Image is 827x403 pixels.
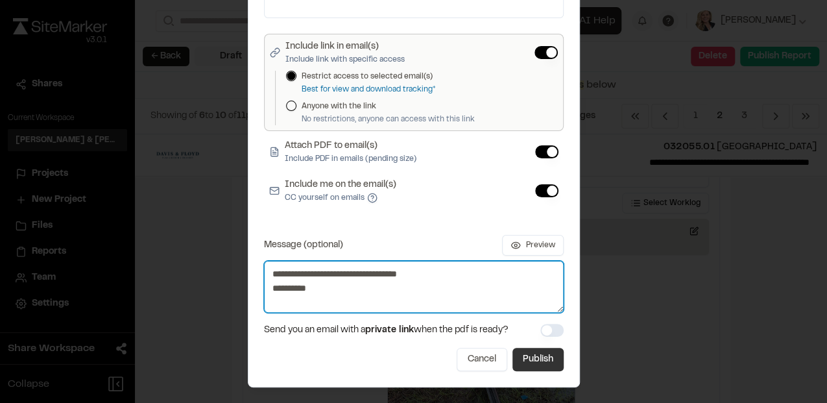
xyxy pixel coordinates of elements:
label: Anyone with the link [302,101,475,112]
label: Message (optional) [264,241,343,250]
label: Restrict access to selected email(s) [302,71,435,82]
label: Attach PDF to email(s) [285,139,416,165]
p: No restrictions, anyone can access with this link [302,114,475,125]
button: Publish [512,348,564,371]
p: Include link with specific access [285,54,405,66]
p: Include PDF in emails (pending size) [285,153,416,165]
span: private link [365,326,414,334]
p: CC yourself on emails [285,192,396,204]
button: Include me on the email(s)CC yourself on emails [367,193,378,203]
p: Best for view and download tracking* [302,84,435,95]
label: Include link in email(s) [285,40,405,66]
label: Include me on the email(s) [285,178,396,204]
button: Preview [502,235,564,256]
span: Send you an email with a when the pdf is ready? [264,323,509,337]
button: Cancel [457,348,507,371]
